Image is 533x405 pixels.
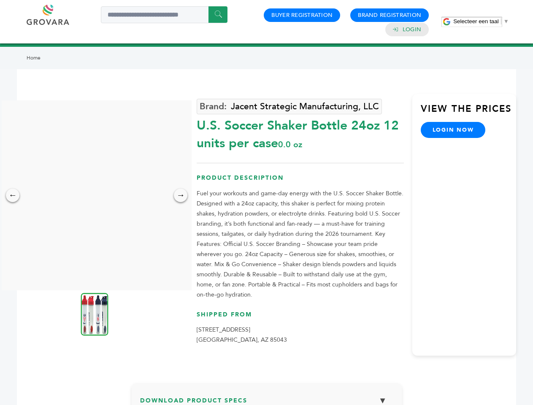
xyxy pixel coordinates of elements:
[271,11,333,19] a: Buyer Registration
[81,293,108,335] img: U.S. Soccer Shaker Bottle – 24oz 12 units per case 0.0 oz
[197,113,404,152] div: U.S. Soccer Shaker Bottle 24oz 12 units per case
[101,6,227,23] input: Search a product or brand...
[197,174,404,189] h3: Product Description
[197,325,404,345] p: [STREET_ADDRESS] [GEOGRAPHIC_DATA], AZ 85043
[453,18,509,24] a: Selecteer een taal​
[197,99,382,114] a: Jacent Strategic Manufacturing, LLC
[421,103,516,122] h3: View the Prices
[197,189,404,300] p: Fuel your workouts and game-day energy with the U.S. Soccer Shaker Bottle. Designed with a 24oz c...
[278,139,302,150] span: 0.0 oz
[501,18,501,24] span: ​
[174,189,187,202] div: →
[421,122,486,138] a: login now
[6,189,19,202] div: ←
[197,310,404,325] h3: Shipped From
[503,18,509,24] span: ▼
[453,18,498,24] span: Selecteer een taal
[358,11,421,19] a: Brand Registration
[403,26,421,33] a: Login
[27,54,41,61] a: Home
